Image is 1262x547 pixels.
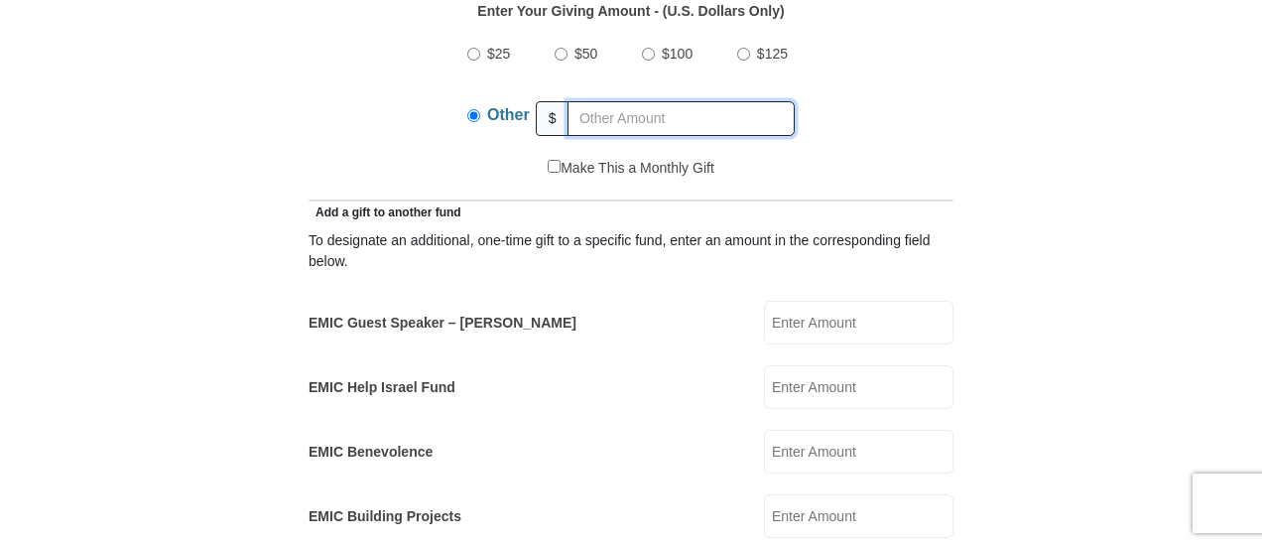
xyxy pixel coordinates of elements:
[309,506,461,527] label: EMIC Building Projects
[764,301,953,344] input: Enter Amount
[536,101,569,136] span: $
[477,3,784,19] strong: Enter Your Giving Amount - (U.S. Dollars Only)
[309,230,953,272] div: To designate an additional, one-time gift to a specific fund, enter an amount in the correspondin...
[487,106,530,123] span: Other
[574,46,597,62] span: $50
[764,494,953,538] input: Enter Amount
[568,101,795,136] input: Other Amount
[548,160,561,173] input: Make This a Monthly Gift
[662,46,693,62] span: $100
[309,313,576,334] label: EMIC Guest Speaker – [PERSON_NAME]
[487,46,510,62] span: $25
[757,46,788,62] span: $125
[309,442,433,463] label: EMIC Benevolence
[764,430,953,474] input: Enter Amount
[548,158,714,179] label: Make This a Monthly Gift
[309,205,461,219] span: Add a gift to another fund
[309,377,455,398] label: EMIC Help Israel Fund
[764,365,953,409] input: Enter Amount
